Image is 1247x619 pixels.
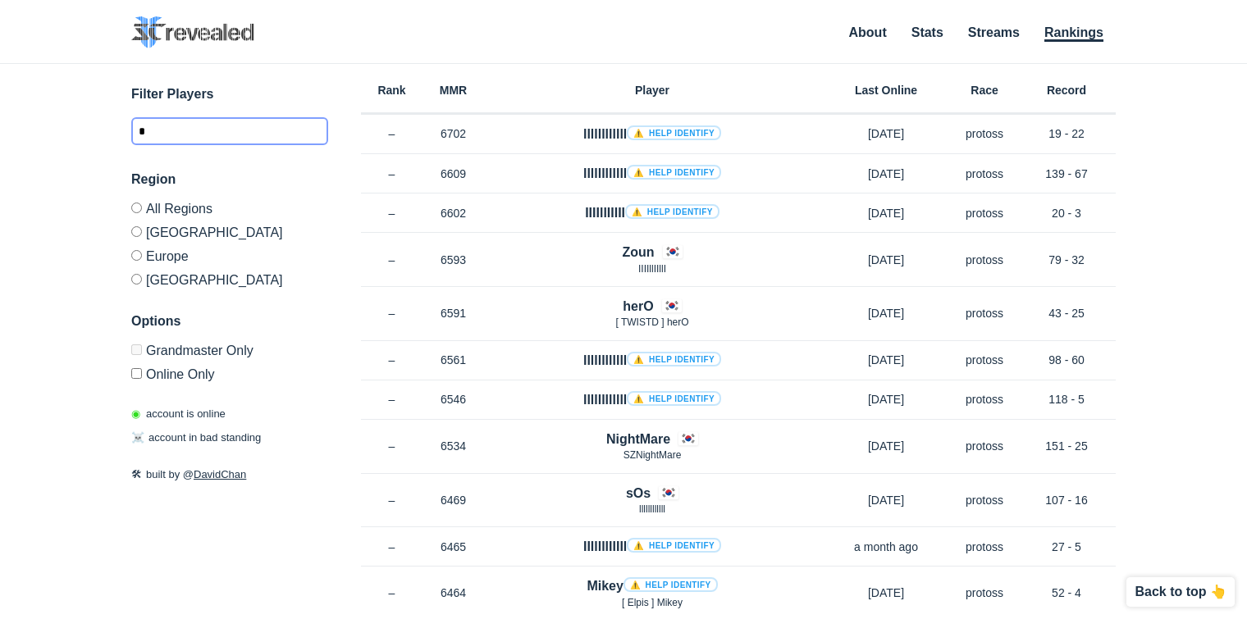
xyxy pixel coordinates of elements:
[627,352,721,366] a: ⚠️ Help identify
[1017,391,1116,407] p: 118 - 5
[952,539,1017,555] p: protoss
[423,391,484,407] p: 6546
[1044,25,1103,42] a: Rankings
[361,252,423,268] p: –
[820,352,952,368] p: [DATE]
[131,267,328,287] label: [GEOGRAPHIC_DATA]
[952,492,1017,508] p: protoss
[423,539,484,555] p: 6465
[820,585,952,601] p: [DATE]
[622,597,683,608] span: [ Elpis ] Mikey
[131,431,144,444] span: ☠️
[131,244,328,267] label: Europe
[131,312,328,331] h3: Options
[952,585,1017,601] p: protoss
[423,205,484,221] p: 6602
[131,220,328,244] label: [GEOGRAPHIC_DATA]
[968,25,1020,39] a: Streams
[623,577,718,592] a: ⚠️ Help identify
[1017,438,1116,454] p: 151 - 25
[587,576,717,595] h4: Mikey
[361,539,423,555] p: –
[131,250,142,261] input: Europe
[627,538,721,553] a: ⚠️ Help identify
[1017,352,1116,368] p: 98 - 60
[911,25,943,39] a: Stats
[952,438,1017,454] p: protoss
[625,204,719,219] a: ⚠️ Help identify
[1017,84,1116,96] h6: Record
[583,390,721,409] h4: llllllllllll
[484,84,820,96] h6: Player
[1017,492,1116,508] p: 107 - 16
[131,406,226,422] p: account is online
[639,503,665,515] span: llllllllllll
[131,430,261,446] p: account in bad standing
[820,438,952,454] p: [DATE]
[820,305,952,321] p: [DATE]
[423,305,484,321] p: 6591
[423,352,484,368] p: 6561
[952,305,1017,321] p: protoss
[131,16,254,48] img: SC2 Revealed
[583,125,721,143] h4: llllllllllll
[131,344,142,355] input: Grandmaster Only
[423,438,484,454] p: 6534
[952,166,1017,182] p: protoss
[1017,125,1116,142] p: 19 - 22
[131,203,142,213] input: All Regions
[627,391,721,406] a: ⚠️ Help identify
[585,203,719,222] h4: IIIIllIIIII
[820,391,952,407] p: [DATE]
[361,305,423,321] p: –
[626,484,651,503] h4: sOs
[131,362,328,381] label: Only show accounts currently laddering
[622,243,654,262] h4: Zoun
[606,430,670,448] h4: NightMare
[820,166,952,182] p: [DATE]
[820,84,952,96] h6: Last Online
[361,125,423,142] p: –
[820,492,952,508] p: [DATE]
[1017,305,1116,321] p: 43 - 25
[361,205,423,221] p: –
[1017,539,1116,555] p: 27 - 5
[423,585,484,601] p: 6464
[952,352,1017,368] p: protoss
[423,492,484,508] p: 6469
[131,468,142,480] span: 🛠
[820,125,952,142] p: [DATE]
[638,263,666,275] span: IIIIllIIllI
[952,84,1017,96] h6: Race
[952,125,1017,142] p: protoss
[423,84,484,96] h6: MMR
[623,449,682,461] span: SZNightMare
[131,84,328,104] h3: Filter Players
[361,438,423,454] p: –
[131,407,140,420] span: ◉
[131,344,328,362] label: Only Show accounts currently in Grandmaster
[131,467,328,483] p: built by @
[131,203,328,220] label: All Regions
[583,351,721,370] h4: llllllllllll
[820,205,952,221] p: [DATE]
[361,84,423,96] h6: Rank
[1017,585,1116,601] p: 52 - 4
[131,170,328,189] h3: Region
[623,297,653,316] h4: herO
[820,539,952,555] p: a month ago
[361,492,423,508] p: –
[361,166,423,182] p: –
[361,391,423,407] p: –
[423,166,484,182] p: 6609
[820,252,952,268] p: [DATE]
[583,537,721,556] h4: IIIllllIIIIl
[423,125,484,142] p: 6702
[952,205,1017,221] p: protoss
[615,316,688,328] span: [ TWISTD ] herO
[849,25,887,39] a: About
[1017,205,1116,221] p: 20 - 3
[627,165,721,180] a: ⚠️ Help identify
[1017,166,1116,182] p: 139 - 67
[627,125,721,140] a: ⚠️ Help identify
